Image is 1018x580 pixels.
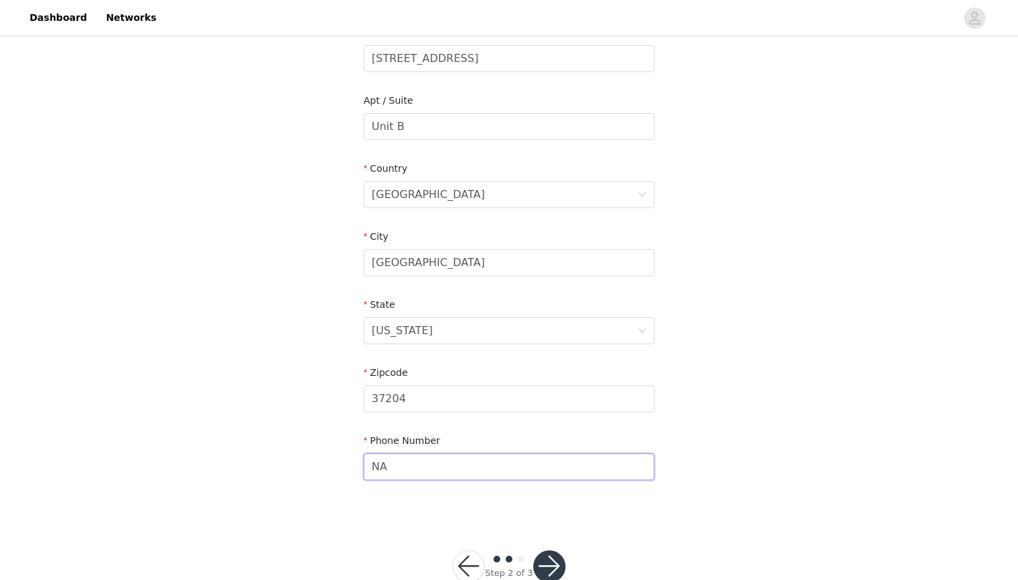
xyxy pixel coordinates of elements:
label: State [364,299,395,310]
i: icon: down [638,327,646,336]
div: Step 2 of 3 [485,567,533,580]
label: Zipcode [364,367,408,378]
a: Dashboard [22,3,95,33]
label: City [364,231,388,242]
a: Networks [98,3,164,33]
label: Country [364,163,407,174]
i: icon: down [638,191,646,200]
label: Apt / Suite [364,95,413,106]
div: avatar [968,7,981,29]
label: Phone Number [364,435,440,446]
div: United States [372,182,485,207]
div: Tennessee [372,318,433,344]
label: Address [364,27,407,38]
